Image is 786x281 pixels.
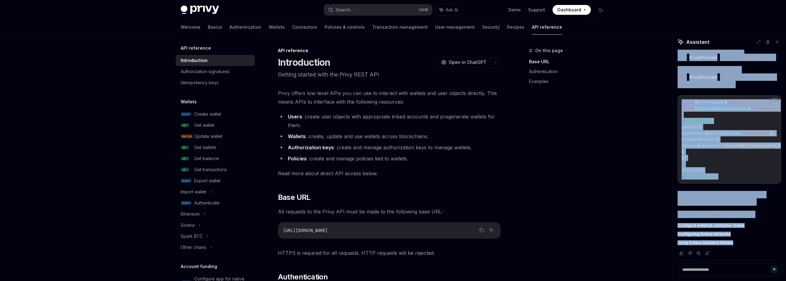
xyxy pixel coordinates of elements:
[695,100,697,105] span: {
[682,118,684,123] span: <
[507,20,524,35] a: Recipes
[705,131,708,136] span: {
[596,5,606,15] button: Toggle dark mode
[278,112,501,130] li: : create user objects with appropriate linked accounts and pregenerate wallets for them.
[435,20,475,35] a: User management
[742,131,770,136] span: 'solana-only'
[278,154,501,163] li: : create and manage policies tied to wallets.
[181,57,208,64] div: Introduction
[181,201,192,205] span: POST
[749,106,751,111] span: }
[449,59,486,65] span: Open in ChatGPT
[689,75,717,80] span: PrivyProvider
[775,143,781,148] span: ()}
[194,144,216,151] div: Get wallets
[181,112,192,117] span: POST
[181,6,219,14] img: dark logo
[684,118,712,123] span: PrivyProvider
[682,125,695,130] span: config
[181,167,189,172] span: GET
[725,100,727,105] span: }
[288,133,306,139] strong: Wallets
[278,249,501,257] span: HTTPS is required for all requests. HTTP requests will be rejected.
[695,106,697,111] span: {
[532,20,562,35] a: API reference
[482,20,500,35] a: Security
[181,179,192,183] span: POST
[176,164,255,175] a: GETGet transactions
[278,70,501,79] p: Getting started with the Privy REST API
[435,4,462,15] button: Ask AI
[419,7,428,12] span: Ctrl K
[181,44,211,52] h5: API reference
[678,191,781,206] p: You can find more details in the "Configure external connector chains" document.
[181,210,200,218] div: Ethereum
[701,168,703,173] span: }
[181,68,229,75] div: Authorization signatures
[194,199,220,207] div: Authenticate
[697,100,725,105] span: PrivyProvider
[686,38,709,46] span: Assistant
[678,223,745,228] span: Configure external connector chains
[682,155,684,160] span: }
[682,143,697,148] span: solana:
[278,207,501,216] span: All requests to the Privy API must be made to the following base URL:
[727,100,736,105] span: from
[557,7,581,13] span: Dashboard
[278,89,501,106] span: Privy offers low-level APIs you can use to interact with wallets and user objects directly. This ...
[714,174,716,179] span: >
[176,131,255,142] a: PATCHUpdate wallet
[278,48,501,54] div: API reference
[487,226,495,234] button: Ask AI
[437,57,490,68] button: Open in ChatGPT
[751,106,759,111] span: from
[708,131,742,136] span: walletChainType:
[181,123,189,128] span: GET
[716,137,718,142] span: {
[324,4,432,15] button: Search...CtrlK
[278,192,311,202] span: Base URL
[446,7,458,13] span: Ask AI
[208,20,222,35] a: Basics
[194,133,222,140] div: Update wallet
[682,100,695,105] span: import
[372,20,428,35] a: Transaction management
[283,228,328,233] span: [URL][DOMAIN_NAME]
[194,177,221,184] div: Export wallet
[278,169,501,178] span: Read more about direct API access below.
[535,47,563,54] span: On this page
[176,153,255,164] a: GETGet balance
[697,106,749,111] span: toSolanaWalletConnectors
[288,155,307,162] strong: Policies
[194,110,221,118] div: Create wallet
[181,145,189,150] span: GET
[194,166,227,173] div: Get transactions
[181,233,203,240] div: Spark BTC
[176,197,255,209] a: POSTAuthenticate
[288,144,334,151] strong: Authorization keys
[336,6,353,14] div: Search...
[695,125,697,130] span: =
[229,20,261,35] a: Authentication
[678,240,781,245] a: Using Solana Standard Wallets
[176,142,255,153] a: GETGet wallets
[553,5,591,15] a: Dashboard
[181,263,217,270] h5: Account funding
[181,20,200,35] a: Welcome
[682,149,684,154] span: }
[529,67,611,76] a: Authentication
[697,143,699,148] span: {
[682,137,716,142] span: externalWallets:
[176,175,255,186] a: POSTExport wallet
[194,155,219,162] div: Get balance
[699,125,701,130] span: {
[508,7,521,13] a: Demo
[529,76,611,86] a: Examples
[684,168,701,173] span: children
[699,143,723,148] span: connectors:
[176,120,255,131] a: GETGet wallet
[770,131,775,136] span: },
[176,109,255,120] a: POSTCreate wallet
[292,20,317,35] a: Connectors
[181,188,206,196] div: Import wallet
